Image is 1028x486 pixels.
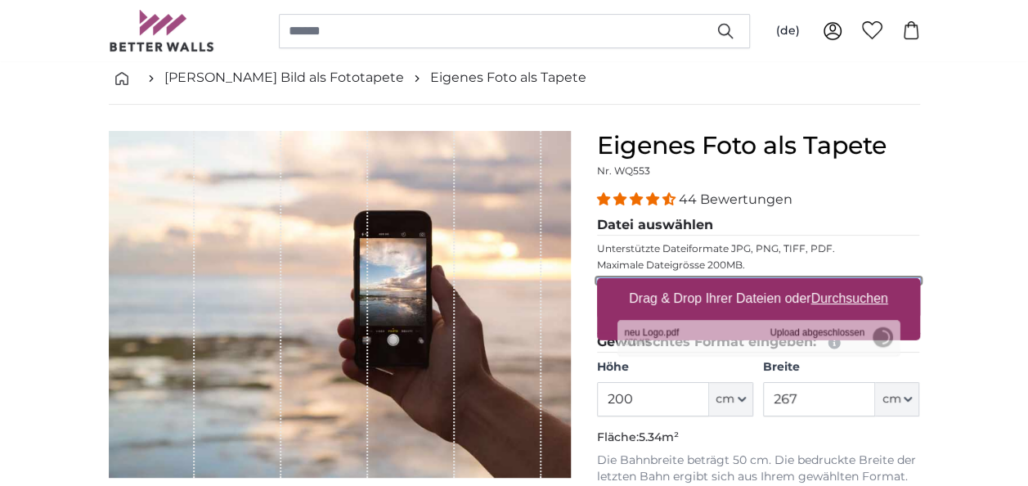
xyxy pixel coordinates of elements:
span: 5.34m² [639,430,679,444]
img: Betterwalls [109,10,215,52]
label: Höhe [597,359,753,376]
p: Maximale Dateigrösse 200MB. [597,259,920,272]
p: Fläche: [597,430,920,446]
a: Eigenes Foto als Tapete [430,68,586,88]
span: 4.34 stars [597,191,679,207]
a: [PERSON_NAME] Bild als Fototapete [164,68,404,88]
button: cm [709,382,753,416]
h1: Eigenes Foto als Tapete [597,131,920,160]
span: cm [882,391,900,407]
u: Durchsuchen [810,291,887,305]
label: Breite [763,359,919,376]
span: cm [716,391,734,407]
span: 44 Bewertungen [679,191,792,207]
nav: breadcrumbs [109,52,920,105]
button: cm [875,382,919,416]
button: (de) [763,16,813,46]
span: Nr. WQ553 [597,164,650,177]
legend: Datei auswählen [597,215,920,236]
legend: Gewünschtes Format eingeben: [597,332,920,353]
p: Unterstützte Dateiformate JPG, PNG, TIFF, PDF. [597,242,920,255]
p: Die Bahnbreite beträgt 50 cm. Die bedruckte Breite der letzten Bahn ergibt sich aus Ihrem gewählt... [597,452,920,485]
label: Drag & Drop Ihrer Dateien oder [622,282,895,315]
